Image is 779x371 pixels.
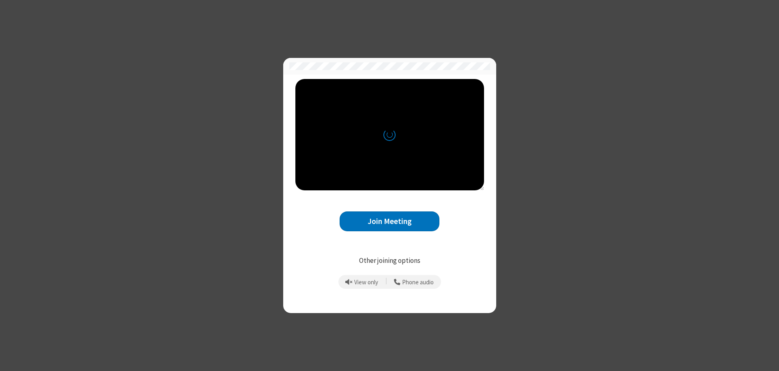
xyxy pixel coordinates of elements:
span: View only [354,279,378,286]
button: Prevent echo when there is already an active mic and speaker in the room. [342,275,381,289]
p: Other joining options [295,256,484,266]
button: Use your phone for mic and speaker while you view the meeting on this device. [391,275,437,289]
span: Phone audio [402,279,434,286]
span: | [385,276,387,288]
button: Join Meeting [340,211,439,231]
